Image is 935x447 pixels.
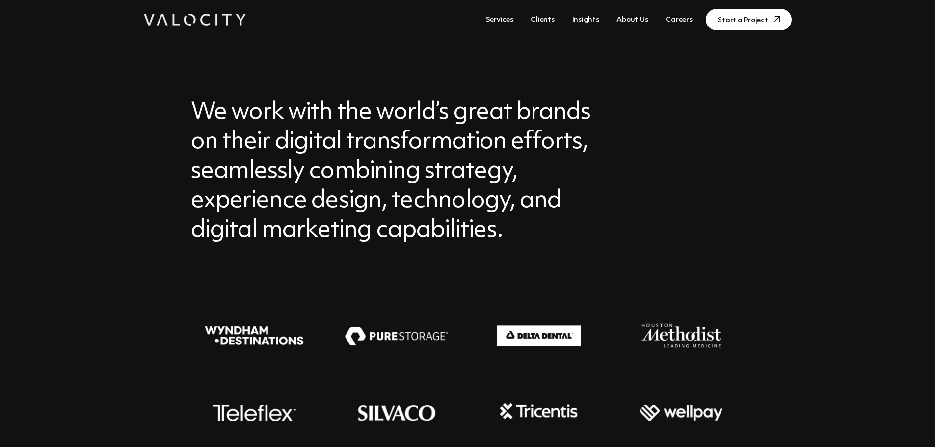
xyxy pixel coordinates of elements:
[527,11,558,29] a: Clients
[144,14,246,26] img: Valocity Digital
[568,11,603,29] a: Insights
[706,9,791,30] a: Start a Project
[482,11,517,29] a: Services
[662,11,696,29] a: Careers
[613,11,652,29] a: About Us
[191,98,606,245] h3: We work with the world’s great brands on their digital transformation efforts, seamlessly combini...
